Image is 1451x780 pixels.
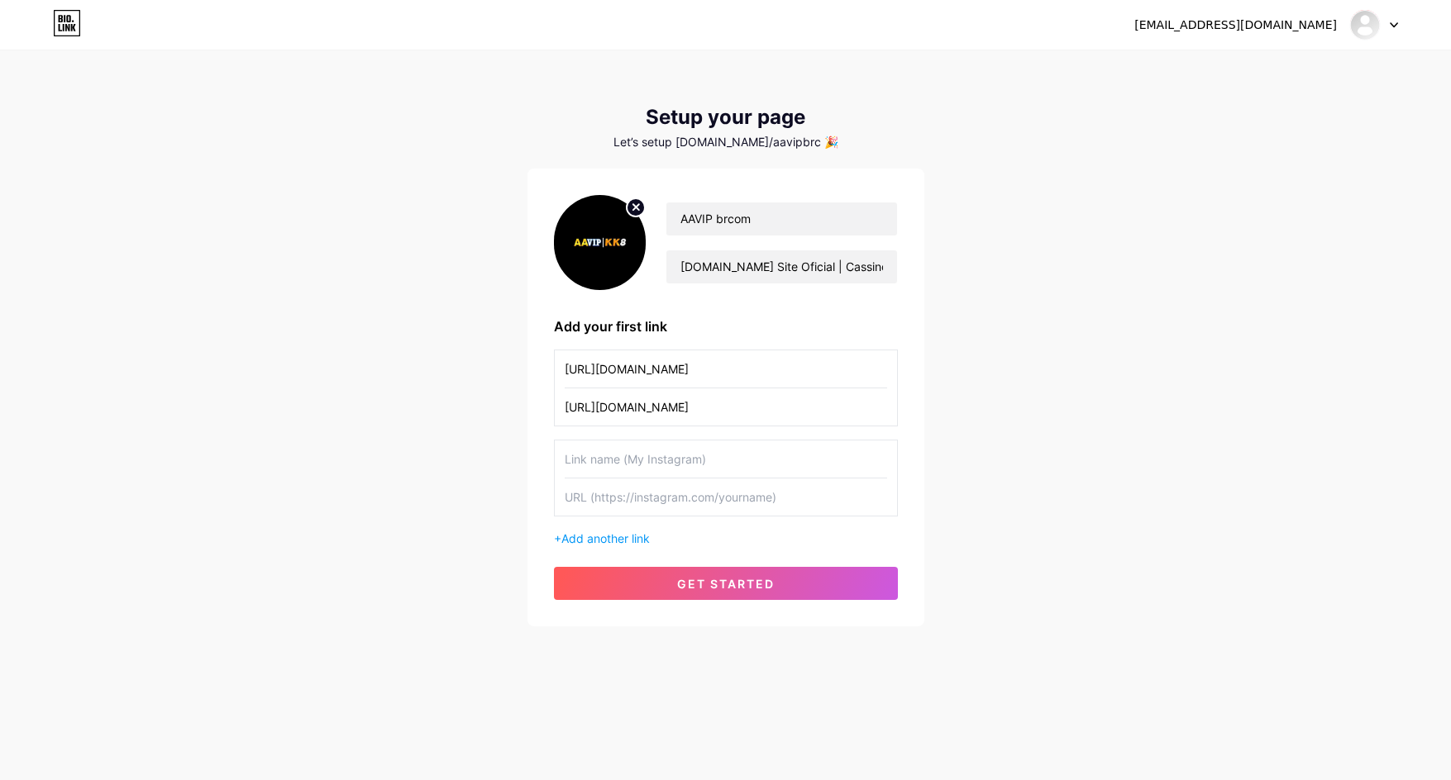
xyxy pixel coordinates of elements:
div: Let’s setup [DOMAIN_NAME]/aavipbrc 🎉 [527,136,924,149]
div: + [554,530,898,547]
img: AAVIP brcom [1349,9,1381,40]
span: get started [677,577,775,591]
div: Add your first link [554,316,898,336]
img: profile pic [554,195,647,290]
span: Add another link [561,531,650,545]
div: [EMAIL_ADDRESS][DOMAIN_NAME] [1134,17,1337,34]
input: URL (https://instagram.com/yourname) [565,478,887,516]
input: URL (https://instagram.com/yourname) [565,388,887,426]
button: get started [554,567,898,600]
input: Link name (My Instagram) [565,440,887,478]
div: Setup your page [527,106,924,129]
input: Link name (My Instagram) [565,350,887,388]
input: bio [666,250,896,283]
input: Your name [666,202,896,235]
